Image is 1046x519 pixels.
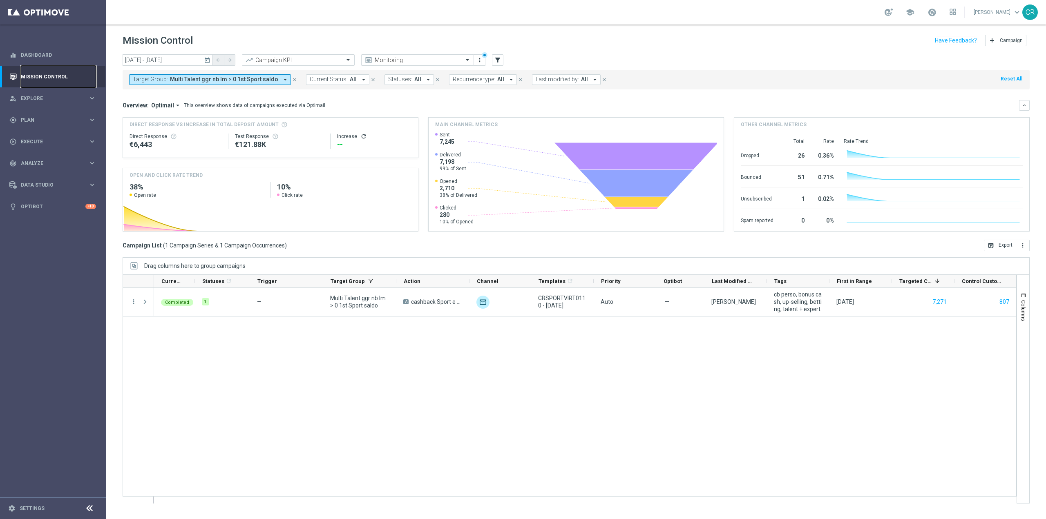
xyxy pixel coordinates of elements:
div: Execute [9,138,88,145]
div: 51 [783,170,805,183]
i: keyboard_arrow_down [1021,102,1027,108]
i: arrow_drop_down [591,76,599,83]
h1: Mission Control [123,35,193,47]
span: Recurrence type: [453,76,495,83]
span: Current Status: [310,76,348,83]
button: open_in_browser Export [984,240,1016,251]
button: Statuses: All arrow_drop_down [384,74,434,85]
span: Target Group [331,278,365,284]
button: close [601,75,608,84]
span: — [665,298,669,305]
span: All [414,76,421,83]
div: -- [337,140,411,149]
span: school [905,8,914,17]
div: Data Studio [9,181,88,189]
i: more_vert [1019,242,1026,249]
span: Target Group: [133,76,168,83]
span: Analyze [21,161,88,166]
button: filter_alt [492,54,503,66]
span: Auto [601,298,613,305]
span: Statuses: [388,76,412,83]
span: Trigger [257,278,277,284]
ng-select: Campaign KPI [242,54,355,66]
button: 7,271 [932,297,948,307]
i: arrow_forward [227,57,232,63]
div: +10 [85,204,96,209]
button: Mission Control [9,74,96,80]
span: Columns [1020,300,1027,321]
i: refresh [226,278,232,284]
i: arrow_drop_down [282,76,289,83]
div: 0.02% [814,192,834,205]
button: refresh [360,133,367,140]
button: today [203,54,212,67]
span: Delivered [440,151,466,158]
div: 0 [783,213,805,226]
div: Press SPACE to select this row. [154,288,1017,316]
i: arrow_drop_down [425,76,432,83]
div: Dashboard [9,44,96,66]
div: Plan [9,116,88,124]
i: filter_alt [494,56,501,64]
span: Action [404,278,420,284]
button: Current Status: All arrow_drop_down [306,74,369,85]
div: 1 [783,192,805,205]
i: more_vert [476,57,483,63]
span: A [403,299,409,304]
span: Campaign [1000,38,1023,43]
i: keyboard_arrow_right [88,181,96,189]
ng-select: Monitoring [361,54,474,66]
span: Targeted Customers [899,278,932,284]
div: lightbulb Optibot +10 [9,203,96,210]
button: add Campaign [985,35,1026,46]
a: [PERSON_NAME]keyboard_arrow_down [973,6,1022,18]
button: close [434,75,441,84]
a: Settings [20,506,45,511]
input: Select date range [123,54,212,66]
i: track_changes [9,160,17,167]
span: All [497,76,504,83]
div: This overview shows data of campaigns executed via Optimail [184,102,325,109]
span: 38% of Delivered [440,192,477,198]
span: 7,245 [440,138,454,145]
i: open_in_browser [988,242,994,249]
i: equalizer [9,51,17,59]
span: Calculate column [565,276,573,285]
div: Optibot [9,196,96,217]
span: keyboard_arrow_down [1012,8,1021,17]
span: 280 [440,211,474,218]
span: Multi Talent ggr nb lm > 0 1st Sport saldo [330,294,389,309]
span: 7,198 [440,158,466,165]
span: Optimail [151,102,174,109]
button: equalizer Dashboard [9,52,96,58]
span: Opened [440,178,477,185]
span: 99% of Sent [440,165,466,172]
span: Open rate [134,192,156,198]
span: ( [163,242,165,249]
span: Explore [21,96,88,101]
button: more_vert [1016,240,1030,251]
button: arrow_forward [224,54,235,66]
span: Tags [774,278,787,284]
div: 0.71% [814,170,834,183]
span: Execute [21,139,88,144]
span: Channel [477,278,498,284]
i: preview [364,56,373,64]
div: CR [1022,4,1038,20]
span: cashback Sport e Virtual 20% fino a 20€ giocato min 10 QeL 4 [411,298,463,305]
div: Total [783,138,805,145]
span: 10% of Opened [440,218,474,225]
span: All [350,76,357,83]
input: Have Feedback? [935,38,977,43]
div: 01 Oct 2025, Wednesday [836,298,854,305]
button: gps_fixed Plan keyboard_arrow_right [9,117,96,123]
div: Row Groups [144,263,246,269]
div: Martina Troia [711,298,756,305]
button: more_vert [130,298,137,305]
div: 1 [202,298,209,305]
button: more_vert [476,55,484,65]
i: play_circle_outline [9,138,17,145]
button: close [517,75,524,84]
